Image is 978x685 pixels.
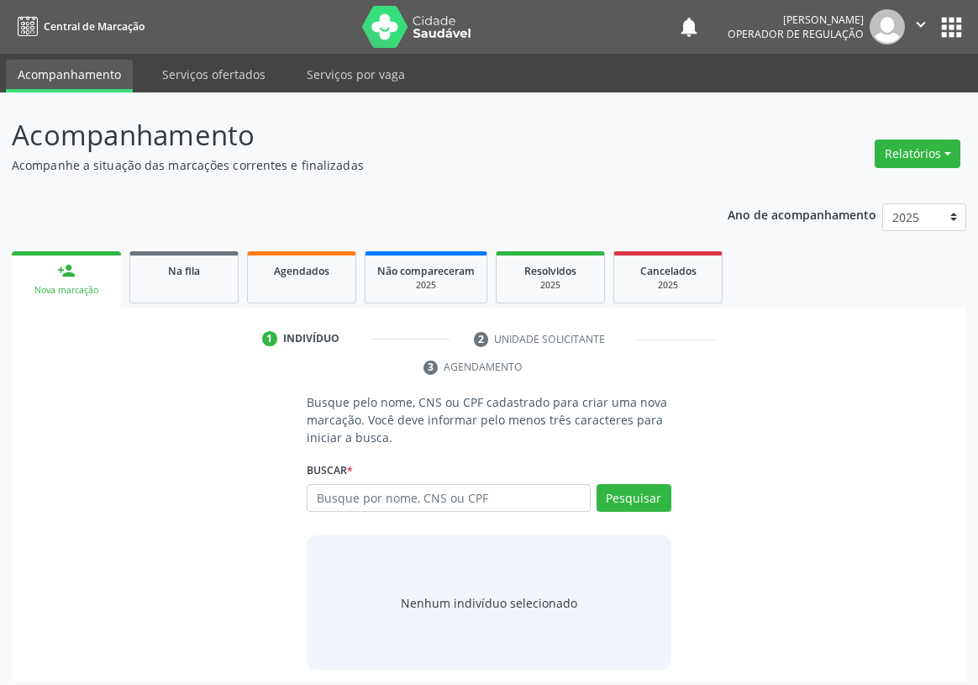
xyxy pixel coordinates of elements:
[870,9,905,45] img: img
[728,203,876,224] p: Ano de acompanhamento
[307,393,671,446] p: Busque pelo nome, CNS ou CPF cadastrado para criar uma nova marcação. Você deve informar pelo men...
[283,331,339,346] div: Indivíduo
[728,13,864,27] div: [PERSON_NAME]
[905,9,937,45] button: 
[937,13,966,42] button: apps
[377,279,475,292] div: 2025
[401,594,577,612] div: Nenhum indivíduo selecionado
[524,264,576,278] span: Resolvidos
[12,13,145,40] a: Central de Marcação
[875,140,960,168] button: Relatórios
[6,60,133,92] a: Acompanhamento
[912,15,930,34] i: 
[597,484,671,513] button: Pesquisar
[57,261,76,280] div: person_add
[728,27,864,41] span: Operador de regulação
[307,484,591,513] input: Busque por nome, CNS ou CPF
[262,331,277,346] div: 1
[307,458,353,484] label: Buscar
[274,264,329,278] span: Agendados
[295,60,417,89] a: Serviços por vaga
[12,114,680,156] p: Acompanhamento
[24,284,109,297] div: Nova marcação
[640,264,697,278] span: Cancelados
[508,279,592,292] div: 2025
[377,264,475,278] span: Não compareceram
[168,264,200,278] span: Na fila
[12,156,680,174] p: Acompanhe a situação das marcações correntes e finalizadas
[677,15,701,39] button: notifications
[44,19,145,34] span: Central de Marcação
[626,279,710,292] div: 2025
[150,60,277,89] a: Serviços ofertados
